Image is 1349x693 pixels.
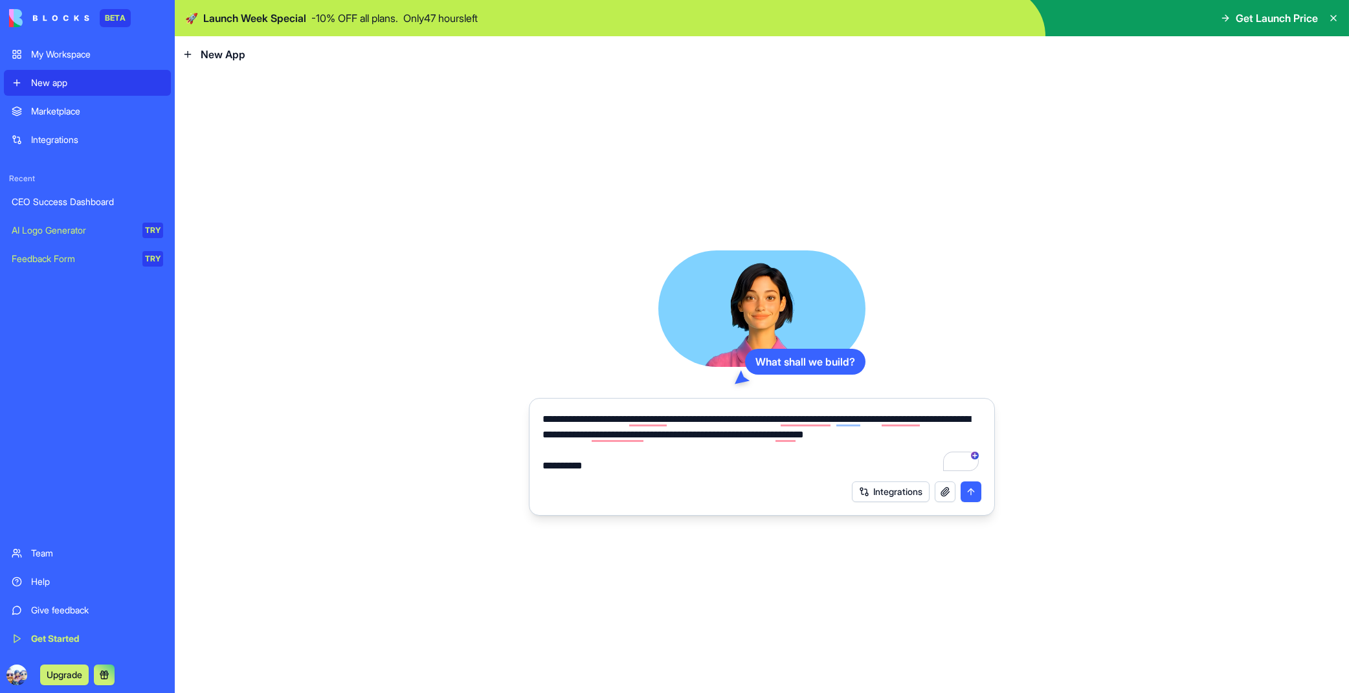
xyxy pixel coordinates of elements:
[4,597,171,623] a: Give feedback
[4,127,171,153] a: Integrations
[4,98,171,124] a: Marketplace
[4,626,171,652] a: Get Started
[4,173,171,184] span: Recent
[40,668,89,681] a: Upgrade
[4,189,171,215] a: CEO Success Dashboard
[31,105,163,118] div: Marketplace
[31,48,163,61] div: My Workspace
[40,665,89,685] button: Upgrade
[142,251,163,267] div: TRY
[31,76,163,89] div: New app
[31,133,163,146] div: Integrations
[9,9,131,27] a: BETA
[542,412,981,474] textarea: To enrich screen reader interactions, please activate Accessibility in Grammarly extension settings
[100,9,131,27] div: BETA
[185,10,198,26] span: 🚀
[4,217,171,243] a: AI Logo GeneratorTRY
[31,632,163,645] div: Get Started
[12,224,133,237] div: AI Logo Generator
[9,9,89,27] img: logo
[4,569,171,595] a: Help
[4,246,171,272] a: Feedback FormTRY
[4,41,171,67] a: My Workspace
[852,481,930,502] button: Integrations
[1236,10,1318,26] span: Get Launch Price
[311,10,398,26] p: - 10 % OFF all plans.
[12,195,163,208] div: CEO Success Dashboard
[403,10,478,26] p: Only 47 hours left
[4,540,171,566] a: Team
[31,575,163,588] div: Help
[31,604,163,617] div: Give feedback
[142,223,163,238] div: TRY
[4,70,171,96] a: New app
[201,47,245,62] span: New App
[745,349,865,375] div: What shall we build?
[203,10,306,26] span: Launch Week Special
[31,547,163,560] div: Team
[12,252,133,265] div: Feedback Form
[6,665,27,685] img: ACg8ocIbj3mSFGab6yVHNGGOvId2VCXwclaIR6eJmRqJfIT5VNW_2ABE=s96-c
